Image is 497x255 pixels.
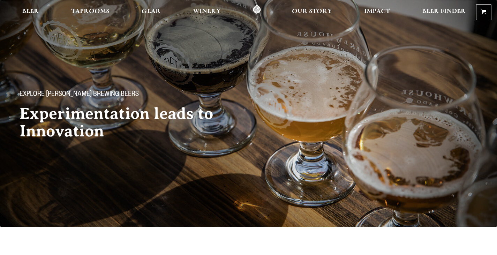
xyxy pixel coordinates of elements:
[67,5,114,20] a: Taprooms
[193,9,221,14] span: Winery
[137,5,165,20] a: Gear
[188,5,225,20] a: Winery
[71,9,110,14] span: Taprooms
[422,9,466,14] span: Beer Finder
[364,9,390,14] span: Impact
[20,105,237,140] h2: Experimentation leads to Innovation
[22,9,39,14] span: Beer
[20,90,139,99] span: Explore [PERSON_NAME] Brewing Beers
[360,5,394,20] a: Impact
[292,9,332,14] span: Our Story
[142,9,161,14] span: Gear
[244,5,270,20] a: Odell Home
[17,5,44,20] a: Beer
[287,5,337,20] a: Our Story
[417,5,470,20] a: Beer Finder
